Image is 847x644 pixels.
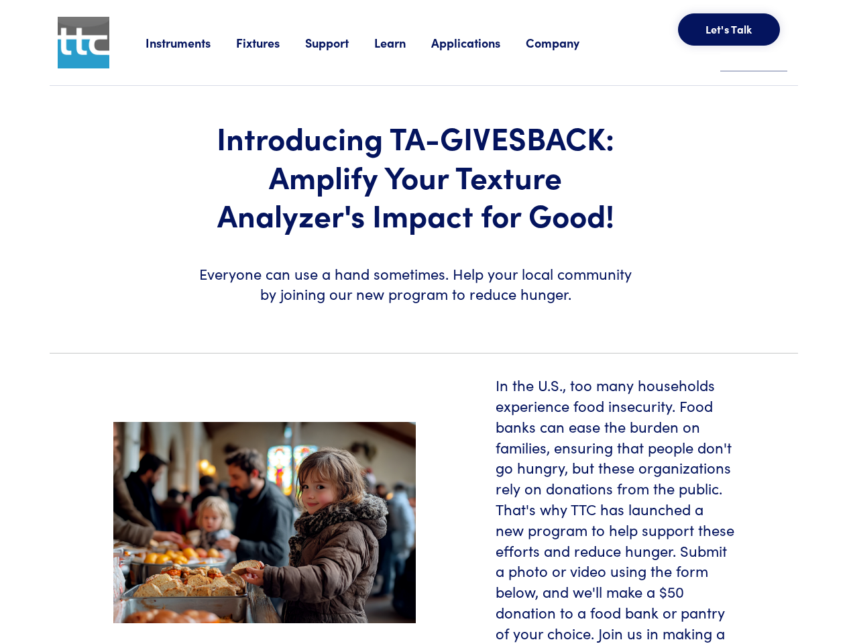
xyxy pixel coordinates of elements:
[113,422,416,624] img: food-pantry-header.jpeg
[236,34,305,51] a: Fixtures
[431,34,526,51] a: Applications
[196,264,636,305] h6: Everyone can use a hand sometimes. Help your local community by joining our new program to reduce...
[526,34,605,51] a: Company
[305,34,374,51] a: Support
[678,13,780,46] button: Let's Talk
[374,34,431,51] a: Learn
[196,118,636,234] h1: Introducing TA-GIVESBACK: Amplify Your Texture Analyzer's Impact for Good!
[146,34,236,51] a: Instruments
[58,17,109,68] img: ttc_logo_1x1_v1.0.png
